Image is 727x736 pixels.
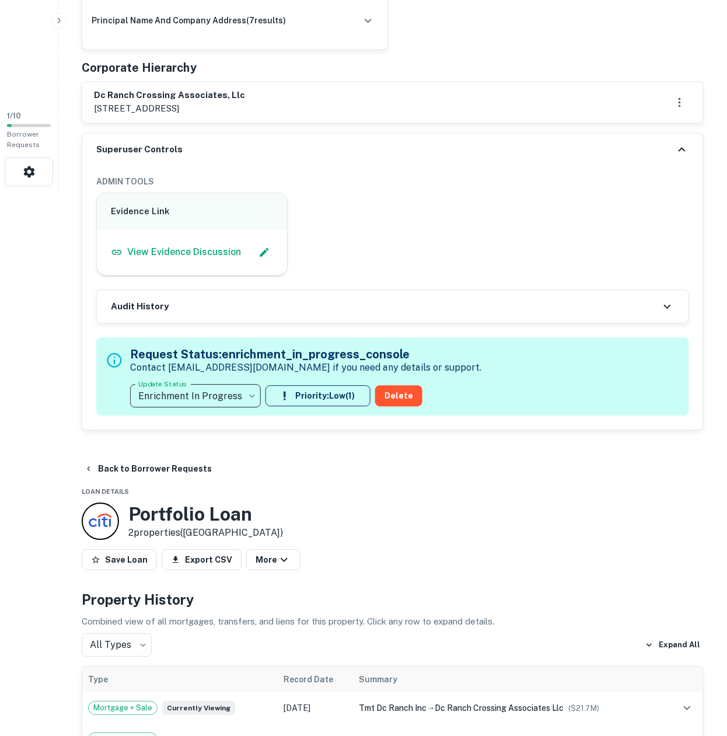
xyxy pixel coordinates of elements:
[162,550,242,571] button: Export CSV
[130,380,261,413] div: Enrichment In Progress
[642,637,704,654] button: Expand All
[130,346,481,364] h5: Request Status: enrichment_in_progress_console
[128,504,283,526] h3: Portfolio Loan
[111,205,273,219] h6: Evidence Link
[265,386,371,407] button: Priority:Low(1)
[82,489,129,496] span: Loan Details
[128,526,283,540] p: 2 properties ([GEOGRAPHIC_DATA])
[569,704,600,713] span: ($ 21.7M )
[127,246,241,260] p: View Evidence Discussion
[278,667,353,693] th: Record Date
[82,60,197,77] h5: Corporate Hierarchy
[82,590,704,611] h4: Property History
[96,144,183,157] h6: Superuser Controls
[278,693,353,724] td: [DATE]
[138,379,187,389] label: Update Status
[130,361,481,375] p: Contact [EMAIL_ADDRESS][DOMAIN_NAME] if you need any details or support.
[256,244,273,261] button: Edit Slack Link
[82,667,278,693] th: Type
[7,112,21,121] span: 1 / 10
[79,459,216,480] button: Back to Borrower Requests
[82,634,152,657] div: All Types
[7,131,40,149] span: Borrower Requests
[94,89,245,103] h6: dc ranch crossing associates, llc
[354,667,665,693] th: Summary
[111,301,169,314] h6: Audit History
[677,699,697,718] button: expand row
[359,702,659,715] div: →
[435,704,564,713] span: dc ranch crossing associates llc
[92,15,286,27] h6: principal name and company address ( 7 results)
[246,550,300,571] button: More
[89,703,157,714] span: Mortgage + Sale
[96,176,689,189] h6: ADMIN TOOLS
[669,643,727,699] iframe: Chat Widget
[94,102,245,116] p: [STREET_ADDRESS]
[82,550,157,571] button: Save Loan
[359,704,427,713] span: tmt dc ranch inc
[162,702,235,716] span: Currently viewing
[111,246,241,260] a: View Evidence Discussion
[82,615,704,629] p: Combined view of all mortgages, transfers, and liens for this property. Click any row to expand d...
[375,386,422,407] button: Delete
